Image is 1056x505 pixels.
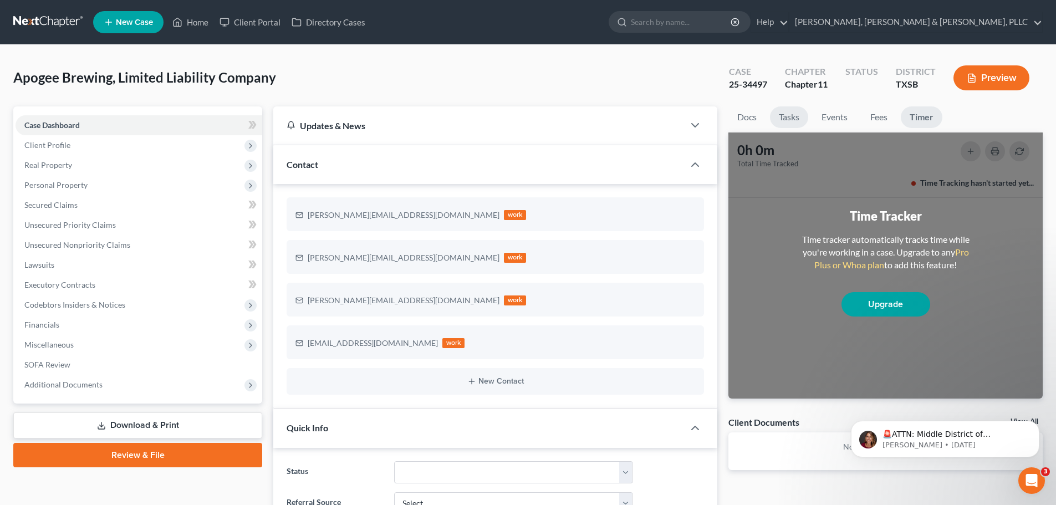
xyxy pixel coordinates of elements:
a: Unsecured Priority Claims [16,215,262,235]
span: Lawsuits [24,260,54,269]
span: Client Profile [24,140,70,150]
a: Lawsuits [16,255,262,275]
span: SOFA Review [24,360,70,369]
div: [PERSON_NAME][EMAIL_ADDRESS][DOMAIN_NAME] [308,252,499,263]
span: Case Dashboard [24,120,80,130]
span: Financials [24,320,59,329]
div: [PERSON_NAME][EMAIL_ADDRESS][DOMAIN_NAME] [308,295,499,306]
span: Secured Claims [24,200,78,210]
div: Time tracker automatically tracks time while you're working in a case. Upgrade to any to add this... [797,233,975,272]
div: [PERSON_NAME][EMAIL_ADDRESS][DOMAIN_NAME] [308,210,499,221]
a: Case Dashboard [16,115,262,135]
a: Docs [728,106,766,128]
label: Status [281,461,388,483]
span: Quick Info [287,422,328,433]
a: Secured Claims [16,195,262,215]
a: Events [813,106,856,128]
span: Unsecured Nonpriority Claims [24,240,130,249]
iframe: Intercom live chat [1018,467,1045,494]
p: No client documents yet. [737,441,1034,452]
div: Case [729,65,767,78]
a: Download & Print [13,412,262,438]
a: Upgrade [841,292,930,317]
a: [PERSON_NAME], [PERSON_NAME] & [PERSON_NAME], PLLC [789,12,1042,32]
span: Miscellaneous [24,340,74,349]
a: SOFA Review [16,355,262,375]
a: Help [751,12,788,32]
a: Pro Plus or Whoa plan [814,247,969,270]
span: 3 [1041,467,1050,476]
span: Real Property [24,160,72,170]
div: Chapter [785,65,828,78]
div: 25-34497 [729,78,767,91]
button: Preview [953,65,1029,90]
span: Apogee Brewing, Limited Liability Company [13,69,276,85]
a: Tasks [770,106,808,128]
div: District [896,65,936,78]
div: Updates & News [287,120,671,131]
span: 11 [818,79,828,89]
span: Additional Documents [24,380,103,389]
a: Timer [901,106,942,128]
div: Status [845,65,878,78]
a: Client Portal [214,12,286,32]
iframe: Intercom notifications message [834,397,1056,475]
span: Executory Contracts [24,280,95,289]
input: Search by name... [631,12,732,32]
div: TXSB [896,78,936,91]
div: work [504,253,526,263]
span: Unsecured Priority Claims [24,220,116,229]
a: Fees [861,106,896,128]
a: Review & File [13,443,262,467]
button: New Contact [295,377,695,386]
span: New Case [116,18,153,27]
div: work [504,210,526,220]
div: work [442,338,465,348]
a: Directory Cases [286,12,371,32]
div: [EMAIL_ADDRESS][DOMAIN_NAME] [308,338,438,349]
span: Contact [287,159,318,170]
div: Time Tracker [797,207,975,225]
a: Home [167,12,214,32]
div: Chapter [785,78,828,91]
a: Executory Contracts [16,275,262,295]
div: work [504,295,526,305]
span: Personal Property [24,180,88,190]
div: Client Documents [728,416,799,428]
span: Codebtors Insiders & Notices [24,300,125,309]
a: Unsecured Nonpriority Claims [16,235,262,255]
